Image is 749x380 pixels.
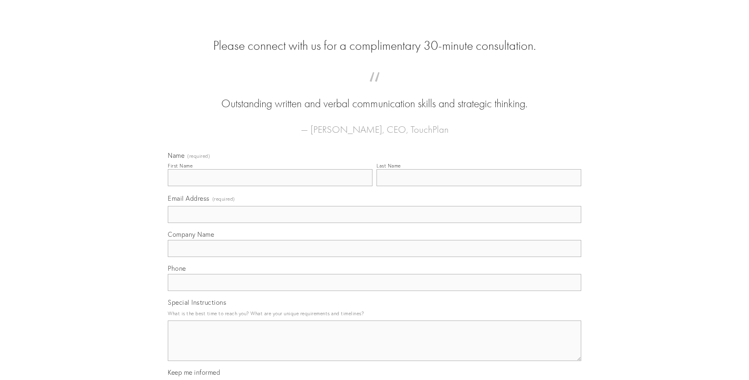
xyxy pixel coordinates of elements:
p: What is the best time to reach you? What are your unique requirements and timelines? [168,308,581,319]
span: “ [181,80,568,96]
span: Special Instructions [168,298,226,306]
span: Company Name [168,230,214,238]
span: Keep me informed [168,368,220,376]
span: (required) [187,154,210,159]
figcaption: — [PERSON_NAME], CEO, TouchPlan [181,112,568,138]
span: Email Address [168,194,210,202]
blockquote: Outstanding written and verbal communication skills and strategic thinking. [181,80,568,112]
div: First Name [168,163,193,169]
span: (required) [212,193,235,204]
div: Last Name [377,163,401,169]
span: Phone [168,264,186,272]
h2: Please connect with us for a complimentary 30-minute consultation. [168,38,581,53]
span: Name [168,151,184,159]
